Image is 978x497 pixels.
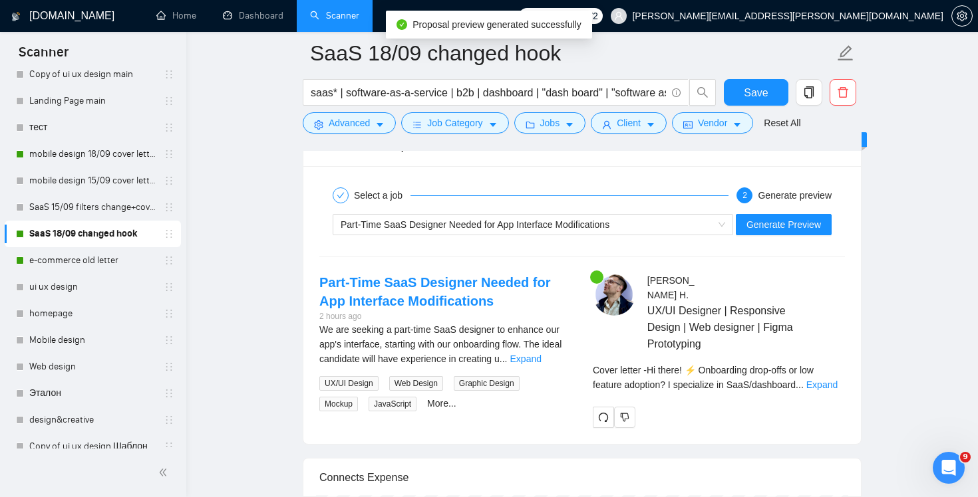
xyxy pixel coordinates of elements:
[29,221,156,247] a: SaaS 18/09 changed hook
[565,120,574,130] span: caret-down
[369,397,416,411] span: JavaScript
[319,397,358,411] span: Mockup
[29,61,156,88] a: Copy of ui ux design main
[830,79,856,106] button: delete
[164,335,174,346] span: holder
[319,310,571,323] div: 2 hours ago
[223,10,283,21] a: dashboardDashboard
[164,229,174,239] span: holder
[951,5,973,27] button: setting
[319,376,379,391] span: UX/UI Design
[796,79,822,106] button: copy
[614,11,623,21] span: user
[164,202,174,213] span: holder
[29,407,156,433] a: design&creative
[329,116,370,130] span: Advanced
[29,141,156,167] a: mobile design 18/09 cover letter another first part
[314,120,323,130] span: setting
[488,120,498,130] span: caret-down
[689,79,716,106] button: search
[29,353,156,380] a: Web design
[164,388,174,399] span: holder
[164,175,174,186] span: holder
[593,273,635,316] img: c1OJkIx-IadjRms18ePMftOofhKLVhqZZQLjKjBy8mNgn5WQQo-UtPhwQ197ONuZaa
[427,116,482,130] span: Job Category
[593,412,613,423] span: redo
[164,308,174,319] span: holder
[514,112,586,134] button: folderJobscaret-down
[672,112,753,134] button: idcardVendorcaret-down
[310,10,359,21] a: searchScanner
[164,96,174,106] span: holder
[540,116,560,130] span: Jobs
[319,324,562,364] span: We are seeking a part-time SaaS designer to enhance our app's interface, starting with our onboar...
[724,79,788,106] button: Save
[952,11,972,21] span: setting
[837,45,854,62] span: edit
[310,37,834,70] input: Scanner name...
[733,120,742,130] span: caret-down
[742,191,747,200] span: 2
[29,88,156,114] a: Landing Page main
[29,327,156,353] a: Mobile design
[602,120,611,130] span: user
[401,112,508,134] button: barsJob Categorycaret-down
[8,43,79,70] span: Scanner
[164,255,174,266] span: holder
[427,398,456,409] a: More...
[11,6,21,27] img: logo
[389,376,443,391] span: Web Design
[29,194,156,221] a: SaaS 15/09 filters change+cover letter change
[319,458,845,496] div: Connects Expense
[744,84,768,101] span: Save
[698,116,727,130] span: Vendor
[164,122,174,133] span: holder
[29,380,156,407] a: Эталон
[164,69,174,80] span: holder
[454,376,520,391] span: Graphic Design
[796,86,822,98] span: copy
[412,19,581,30] span: Proposal preview generated successfully
[412,120,422,130] span: bars
[29,247,156,274] a: e-commerce old letter
[375,120,385,130] span: caret-down
[647,302,806,352] span: UX/UI Designer | Responsive Design | Web designer | Figma Prototyping
[593,365,814,390] span: Cover letter - Hi there! ⚡ Onboarding drop-offs or low feature adoption? I specialize in SaaS/das...
[156,10,196,21] a: homeHome
[736,214,832,235] button: Generate Preview
[690,86,715,98] span: search
[164,361,174,372] span: holder
[526,120,535,130] span: folder
[614,407,635,428] button: dislike
[500,353,508,364] span: ...
[319,322,571,366] div: We are seeking a part-time SaaS designer to enhance our app's interface, starting with our onboar...
[593,363,845,392] div: Remember that the client will see only the first two lines of your cover letter.
[591,112,667,134] button: userClientcaret-down
[319,275,551,308] a: Part-Time SaaS Designer Needed for App Interface Modifications
[683,120,693,130] span: idcard
[830,86,856,98] span: delete
[758,187,832,203] div: Generate preview
[29,114,156,141] a: тест
[647,275,695,300] span: [PERSON_NAME] H .
[341,219,609,230] span: Part-Time SaaS Designer Needed for App Interface Modifications
[164,441,174,452] span: holder
[29,433,156,460] a: Copy of ui ux design Шаблон
[746,217,821,232] span: Generate Preview
[510,353,542,364] a: Expand
[397,19,407,30] span: check-circle
[29,167,156,194] a: mobile design 15/09 cover letter another first part
[303,112,396,134] button: settingAdvancedcaret-down
[164,282,174,292] span: holder
[337,191,345,199] span: check
[29,274,156,300] a: ui ux design
[672,88,681,97] span: info-circle
[540,9,580,23] span: Connects:
[764,116,800,130] a: Reset All
[583,9,597,23] span: 272
[354,187,410,203] div: Select a job
[311,84,666,101] input: Search Freelance Jobs...
[933,452,965,484] iframe: Intercom live chat
[617,116,641,130] span: Client
[960,452,971,462] span: 9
